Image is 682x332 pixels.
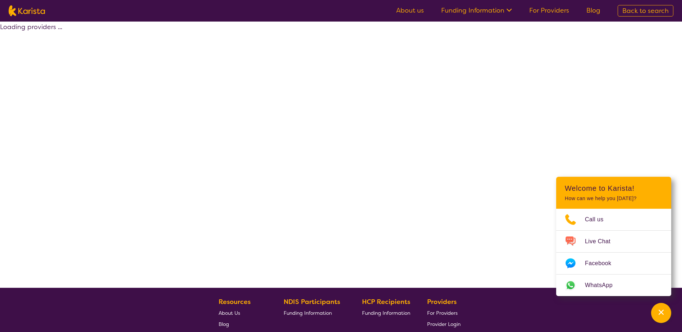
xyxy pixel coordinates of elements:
img: Karista logo [9,5,45,16]
a: Web link opens in a new tab. [556,275,671,296]
a: About Us [219,307,267,318]
span: Call us [585,214,612,225]
div: Channel Menu [556,177,671,296]
span: Funding Information [362,310,410,316]
span: Provider Login [427,321,461,327]
span: Blog [219,321,229,327]
span: For Providers [427,310,458,316]
span: Facebook [585,258,620,269]
a: About us [396,6,424,15]
a: Provider Login [427,318,461,329]
a: Funding Information [441,6,512,15]
a: Blog [219,318,267,329]
b: Resources [219,298,251,306]
b: NDIS Participants [284,298,340,306]
b: Providers [427,298,457,306]
p: How can we help you [DATE]? [565,195,663,202]
a: For Providers [529,6,569,15]
span: WhatsApp [585,280,621,291]
ul: Choose channel [556,209,671,296]
a: For Providers [427,307,461,318]
span: Back to search [622,6,669,15]
span: About Us [219,310,240,316]
button: Channel Menu [651,303,671,323]
span: Live Chat [585,236,619,247]
a: Blog [586,6,600,15]
span: Funding Information [284,310,332,316]
a: Funding Information [284,307,345,318]
b: HCP Recipients [362,298,410,306]
a: Funding Information [362,307,410,318]
h2: Welcome to Karista! [565,184,663,193]
a: Back to search [618,5,673,17]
